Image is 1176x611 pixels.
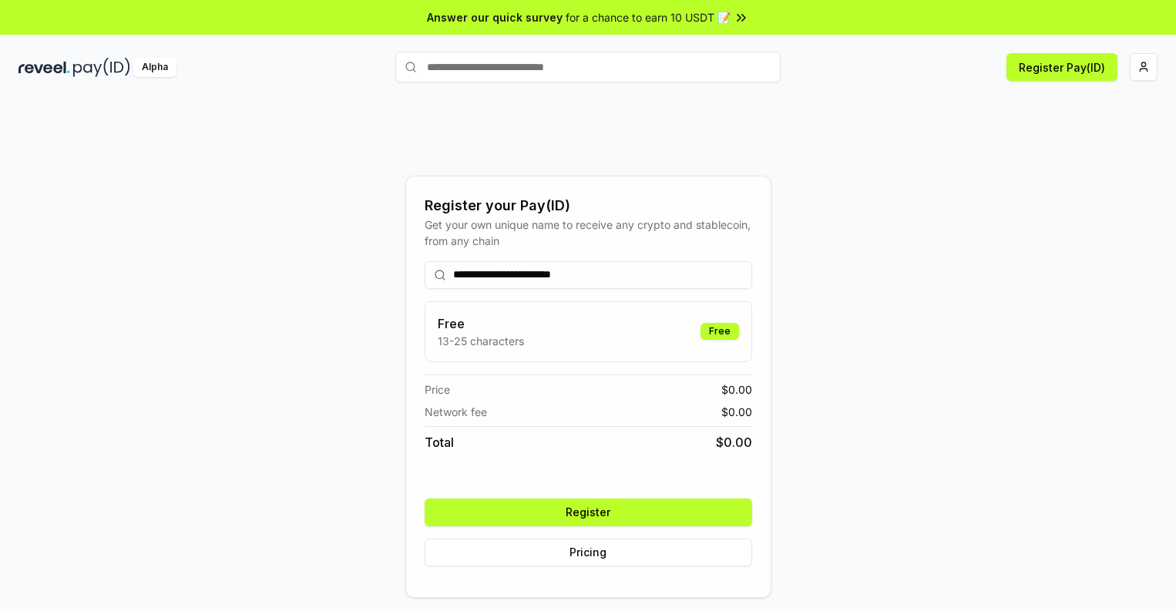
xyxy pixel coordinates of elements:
[425,404,487,420] span: Network fee
[701,323,739,340] div: Free
[425,499,752,526] button: Register
[1006,53,1117,81] button: Register Pay(ID)
[425,539,752,566] button: Pricing
[18,58,70,77] img: reveel_dark
[73,58,130,77] img: pay_id
[425,195,752,217] div: Register your Pay(ID)
[721,381,752,398] span: $ 0.00
[425,217,752,249] div: Get your own unique name to receive any crypto and stablecoin, from any chain
[425,433,454,452] span: Total
[438,333,524,349] p: 13-25 characters
[566,9,731,25] span: for a chance to earn 10 USDT 📝
[133,58,176,77] div: Alpha
[427,9,563,25] span: Answer our quick survey
[425,381,450,398] span: Price
[721,404,752,420] span: $ 0.00
[438,314,524,333] h3: Free
[716,433,752,452] span: $ 0.00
